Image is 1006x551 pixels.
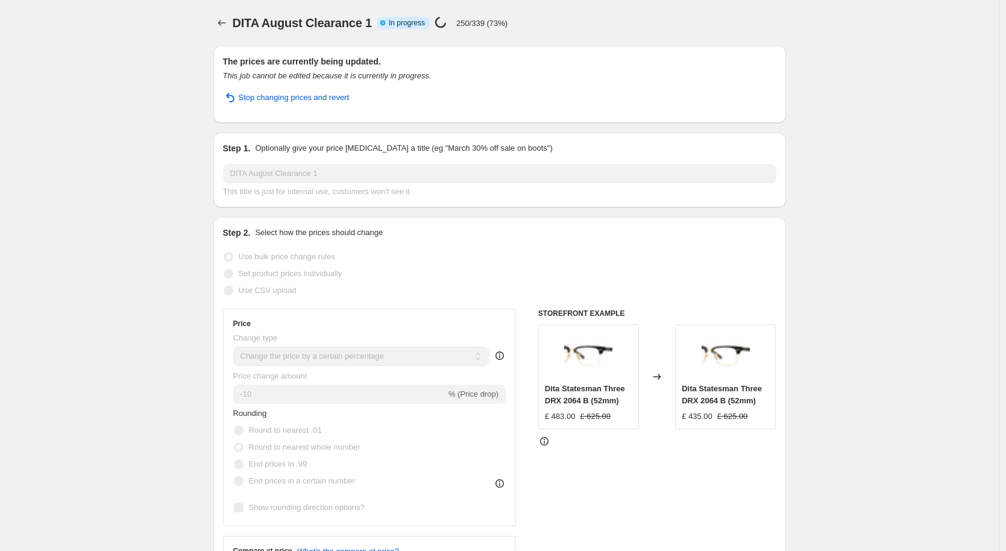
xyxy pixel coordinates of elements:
input: -15 [233,385,446,404]
span: Use CSV upload [239,286,297,295]
span: Round to nearest whole number [249,442,360,452]
input: 30% off holiday sale [223,164,776,183]
p: Optionally give your price [MEDICAL_DATA] a title (eg "March 30% off sale on boots") [255,142,552,154]
span: End prices in a certain number [249,476,355,485]
span: DITA August Clearance 1 [233,16,372,30]
h6: STOREFRONT EXAMPLE [538,309,776,318]
span: Rounding [233,409,267,418]
span: This title is just for internal use, customers won't see it [223,187,410,196]
button: Stop changing prices and revert [216,88,357,107]
span: £ 625.00 [580,412,611,421]
span: % (Price drop) [448,389,498,398]
h2: The prices are currently being updated. [223,55,776,68]
div: help [494,350,506,362]
h2: Step 2. [223,227,251,239]
span: Show rounding direction options? [249,503,365,512]
img: dita-statesman-three-drx-2064-b-hd-1_80x.jpg [564,331,612,379]
img: dita-statesman-three-drx-2064-b-hd-1_80x.jpg [702,331,750,379]
p: Select how the prices should change [255,227,383,239]
span: Round to nearest .01 [249,426,322,435]
span: Stop changing prices and revert [239,92,350,104]
span: £ 435.00 [682,412,712,421]
span: £ 625.00 [717,412,748,421]
span: Price change amount [233,371,307,380]
span: Dita Statesman Three DRX 2064 B (52mm) [682,384,762,405]
span: In progress [389,18,425,28]
span: Dita Statesman Three DRX 2064 B (52mm) [545,384,625,405]
h3: Price [233,319,251,329]
p: 250/339 (73%) [456,19,508,28]
span: Use bulk price change rules [239,252,335,261]
i: This job cannot be edited because it is currently in progress. [223,71,432,80]
span: Set product prices individually [239,269,342,278]
span: Change type [233,333,278,342]
span: End prices in .99 [249,459,307,468]
h2: Step 1. [223,142,251,154]
span: £ 483.00 [545,412,576,421]
button: Price change jobs [213,14,230,31]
